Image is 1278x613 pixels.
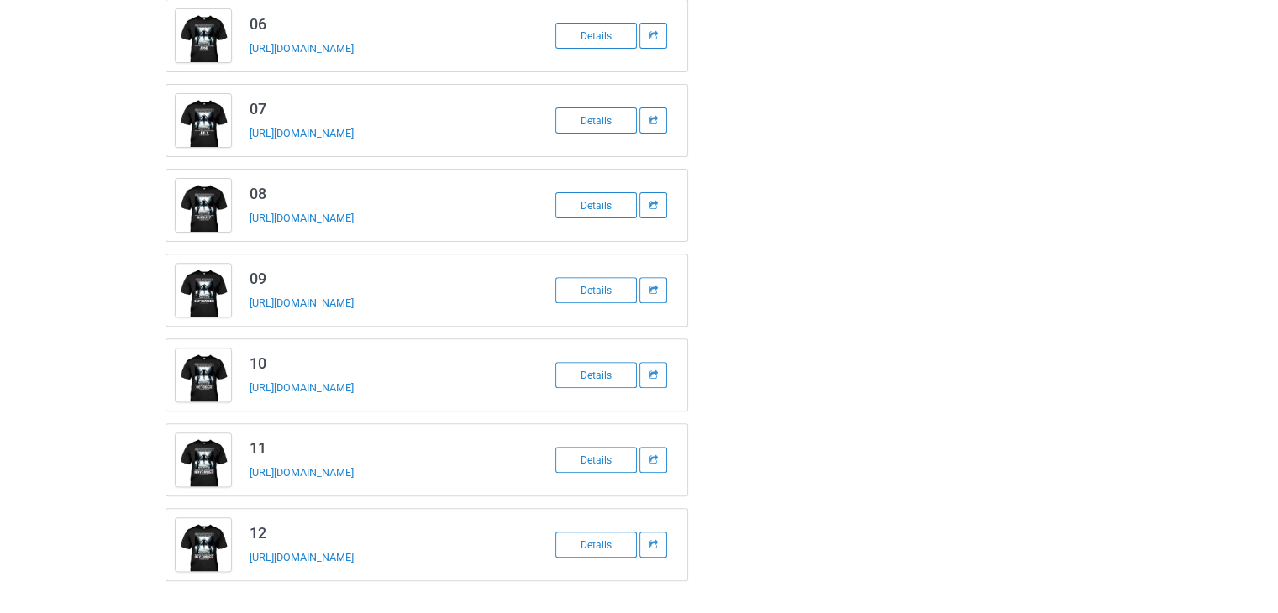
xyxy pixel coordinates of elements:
[250,99,515,118] h3: 07
[250,466,354,479] a: [URL][DOMAIN_NAME]
[555,537,639,551] a: Details
[555,447,637,473] div: Details
[555,192,637,218] div: Details
[250,14,515,34] h3: 06
[250,184,515,203] h3: 08
[250,354,515,373] h3: 10
[555,453,639,466] a: Details
[555,23,637,49] div: Details
[555,283,639,296] a: Details
[555,113,639,127] a: Details
[555,29,639,42] a: Details
[250,381,354,394] a: [URL][DOMAIN_NAME]
[555,368,639,381] a: Details
[555,532,637,558] div: Details
[250,523,515,542] h3: 12
[250,127,354,139] a: [URL][DOMAIN_NAME]
[555,198,639,212] a: Details
[250,42,354,55] a: [URL][DOMAIN_NAME]
[250,269,515,288] h3: 09
[555,362,637,388] div: Details
[250,551,354,563] a: [URL][DOMAIN_NAME]
[250,438,515,458] h3: 11
[250,212,354,224] a: [URL][DOMAIN_NAME]
[555,277,637,303] div: Details
[250,296,354,309] a: [URL][DOMAIN_NAME]
[555,107,637,134] div: Details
